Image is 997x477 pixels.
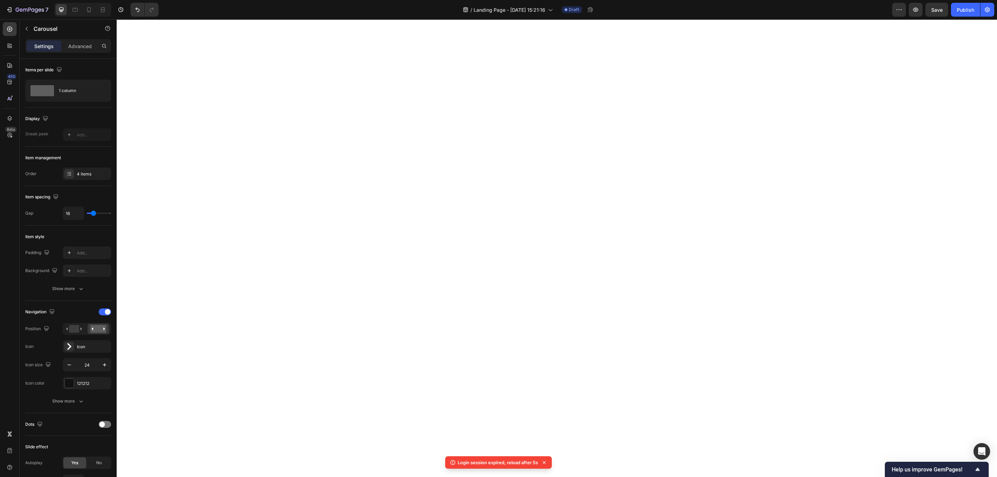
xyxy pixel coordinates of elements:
[25,131,48,137] div: Sneak peek
[25,395,111,407] button: Show more
[931,7,943,13] span: Save
[25,460,43,466] div: Autoplay
[25,266,59,276] div: Background
[951,3,980,17] button: Publish
[957,6,974,13] div: Publish
[973,443,990,460] div: Open Intercom Messenger
[68,43,92,50] p: Advanced
[25,324,51,334] div: Position
[3,3,52,17] button: 7
[7,74,17,79] div: 450
[25,210,33,216] div: Gap
[25,380,45,386] div: Icon color
[25,155,61,161] div: Item management
[25,248,51,258] div: Padding
[34,25,92,33] p: Carousel
[25,360,52,370] div: Icon size
[77,380,109,387] div: 121212
[77,268,109,274] div: Add...
[131,3,159,17] div: Undo/Redo
[892,466,973,473] span: Help us improve GemPages!
[892,465,982,474] button: Show survey - Help us improve GemPages!
[25,282,111,295] button: Show more
[45,6,48,14] p: 7
[25,65,63,75] div: Items per slide
[25,114,50,124] div: Display
[77,344,109,350] div: Icon
[474,6,545,13] span: Landing Page - [DATE] 15:21:16
[34,43,54,50] p: Settings
[5,127,17,132] div: Beta
[25,192,60,202] div: Item spacing
[25,307,56,317] div: Navigation
[458,459,538,466] p: Login session expired, reload after 5s
[59,83,101,99] div: 1 column
[96,460,102,466] span: No
[71,460,78,466] span: Yes
[470,6,472,13] span: /
[25,420,44,429] div: Dots
[63,207,84,219] input: Auto
[52,285,84,292] div: Show more
[117,19,997,477] iframe: Design area
[77,250,109,256] div: Add...
[52,398,84,405] div: Show more
[925,3,948,17] button: Save
[25,343,34,350] div: Icon
[25,234,44,240] div: Item style
[25,171,37,177] div: Order
[25,444,48,450] div: Slide effect
[77,171,109,177] div: 4 items
[569,7,579,13] span: Draft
